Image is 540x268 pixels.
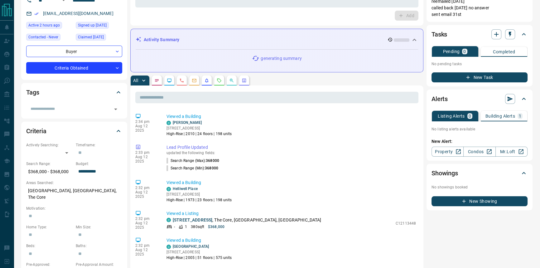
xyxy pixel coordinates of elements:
p: Aug 12 2025 [135,248,157,256]
div: Criteria [26,124,122,139]
button: Open [111,105,120,114]
a: Mr.Loft [495,147,528,157]
p: 2:33 pm [135,150,157,155]
p: Viewed a Building [166,113,416,120]
a: Condos [463,147,495,157]
p: 1 [519,114,521,118]
p: Home Type: [26,224,73,230]
div: Buyer [26,46,122,57]
p: Budget: [76,161,122,167]
span: Active 2 hours ago [28,22,60,28]
svg: Calls [179,78,184,83]
p: Viewed a Building [166,179,416,186]
div: Tue Jan 21 2025 [76,34,122,42]
div: Sat Jun 30 2012 [76,22,122,31]
p: Aug 12 2025 [135,221,157,230]
p: Listing Alerts [438,114,465,118]
p: Baths: [76,243,122,249]
div: condos.ca [166,121,171,125]
p: , The Core, [GEOGRAPHIC_DATA], [GEOGRAPHIC_DATA] [173,217,321,223]
p: - [174,224,175,230]
p: Aug 12 2025 [135,155,157,163]
a: Property [432,147,464,157]
p: No pending tasks [432,59,528,69]
svg: Opportunities [229,78,234,83]
svg: Lead Browsing Activity [167,78,172,83]
svg: Listing Alerts [204,78,209,83]
p: New Alert: [432,138,528,145]
p: Motivation: [26,206,122,211]
span: Claimed [DATE] [78,34,104,40]
p: Activity Summary [144,37,179,43]
a: [EMAIL_ADDRESS][DOMAIN_NAME] [43,11,113,16]
p: 2:32 pm [135,186,157,190]
p: generating summary [261,55,301,62]
p: Timeframe: [76,142,122,148]
p: All [133,78,138,83]
p: $368,000 - $368,000 [26,167,73,177]
p: 1 [185,224,187,230]
p: Search Range: [26,161,73,167]
p: 2:32 pm [135,217,157,221]
p: Pre-Approval Amount: [76,262,122,267]
p: [STREET_ADDRESS] [166,249,232,255]
p: 2:32 pm [135,243,157,248]
p: 380 sqft [191,224,204,230]
p: Min Size: [76,224,122,230]
svg: Emails [192,78,197,83]
div: condos.ca [166,245,171,249]
div: Tasks [432,27,528,42]
p: Completed [493,50,515,54]
p: Building Alerts [485,114,515,118]
svg: Email Verified [34,12,39,16]
div: Tue Aug 12 2025 [26,22,73,31]
div: condos.ca [166,218,171,222]
p: [STREET_ADDRESS] [166,125,232,131]
h2: Alerts [432,94,448,104]
p: $368,000 [208,224,224,230]
button: New Task [432,72,528,82]
span: 368000 [205,166,218,170]
p: Viewed a Listing [166,210,416,217]
h2: Showings [432,168,458,178]
a: [STREET_ADDRESS] [173,217,212,222]
div: Alerts [432,91,528,106]
span: 368000 [206,158,219,163]
p: Viewed a Building [166,237,416,244]
p: updated the following fields: [166,151,416,155]
div: condos.ca [166,187,171,191]
h2: Tags [26,87,39,97]
a: Helliwell Place [173,187,198,191]
p: Aug 12 2025 [135,190,157,199]
span: Contacted - Never [28,34,58,40]
svg: Requests [217,78,222,83]
p: Search Range (Max) : [166,158,219,163]
a: [GEOGRAPHIC_DATA] [173,244,209,249]
p: Actively Searching: [26,142,73,148]
p: Lead Profile Updated [166,144,416,151]
button: New Showing [432,196,528,206]
p: No showings booked [432,184,528,190]
p: 0 [469,114,471,118]
p: High-Rise | 1973 | 23 floors | 198 units [166,197,232,203]
a: [PERSON_NAME] [173,120,202,125]
p: Areas Searched: [26,180,122,186]
p: Search Range (Min) : [166,165,218,171]
div: Tags [26,85,122,100]
p: [GEOGRAPHIC_DATA], [GEOGRAPHIC_DATA], The Core [26,186,122,202]
p: Pre-Approved: [26,262,73,267]
svg: Notes [154,78,159,83]
svg: Agent Actions [242,78,247,83]
p: High-Rise | 2010 | 24 floors | 198 units [166,131,232,137]
div: Showings [432,166,528,181]
p: C12113448 [396,221,416,226]
div: Activity Summary [136,34,418,46]
p: 0 [463,49,466,54]
div: Criteria Obtained [26,62,122,74]
p: 2:34 pm [135,119,157,124]
h2: Tasks [432,29,447,39]
p: [STREET_ADDRESS] [166,192,232,197]
p: High-Rise | 2005 | 51 floors | 575 units [166,255,232,261]
p: Aug 12 2025 [135,124,157,133]
p: Pending [443,49,460,54]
